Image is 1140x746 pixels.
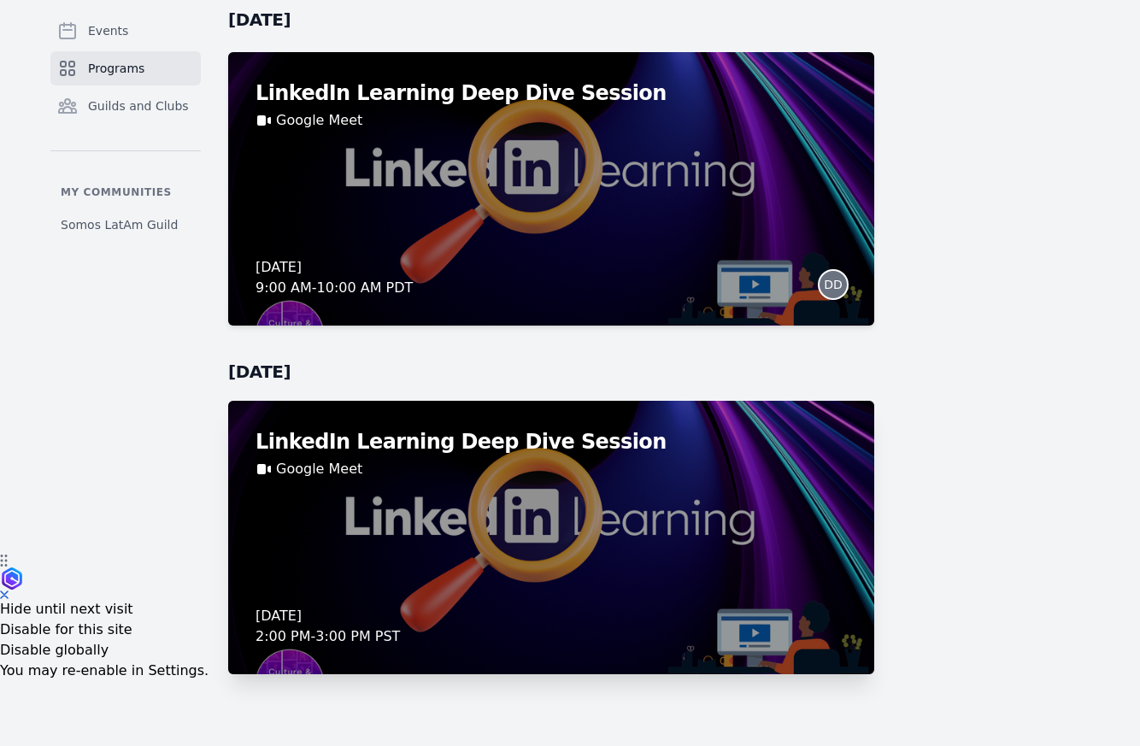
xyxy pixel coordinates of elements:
h2: [DATE] [228,360,874,384]
a: Guilds and Clubs [50,89,201,123]
p: My communities [50,185,201,199]
a: Programs [50,51,201,85]
span: Guilds and Clubs [88,97,189,115]
h2: LinkedIn Learning Deep Dive Session [256,79,847,107]
div: [DATE] 2:00 PM - 3:00 PM PST [256,606,400,647]
h2: [DATE] [228,8,874,32]
a: LinkedIn Learning Deep Dive SessionGoogle Meet[DATE]9:00 AM-10:00 AM PDTDD [228,52,874,326]
span: Somos LatAm Guild [61,216,178,233]
nav: Sidebar [50,14,201,240]
h2: LinkedIn Learning Deep Dive Session [256,428,847,455]
a: Google Meet [276,459,362,479]
div: [DATE] 9:00 AM - 10:00 AM PDT [256,257,413,298]
a: Events [50,14,201,48]
a: Somos LatAm Guild [50,209,201,240]
a: LinkedIn Learning Deep Dive SessionGoogle Meet[DATE]2:00 PM-3:00 PM PST [228,401,874,674]
a: Google Meet [276,110,362,131]
span: Events [88,22,128,39]
span: DD [824,279,843,291]
span: Programs [88,60,144,77]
